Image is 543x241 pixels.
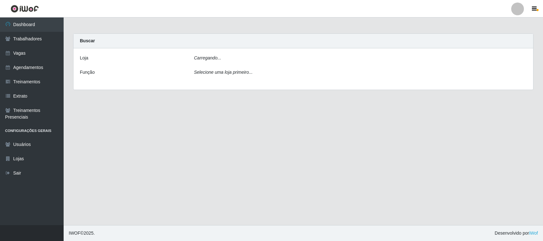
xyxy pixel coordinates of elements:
label: Loja [80,55,88,61]
i: Carregando... [194,55,221,60]
label: Função [80,69,95,76]
a: iWof [529,231,538,236]
i: Selecione uma loja primeiro... [194,70,253,75]
span: IWOF [69,231,80,236]
span: © 2025 . [69,230,95,237]
strong: Buscar [80,38,95,43]
img: CoreUI Logo [10,5,39,13]
span: Desenvolvido por [495,230,538,237]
